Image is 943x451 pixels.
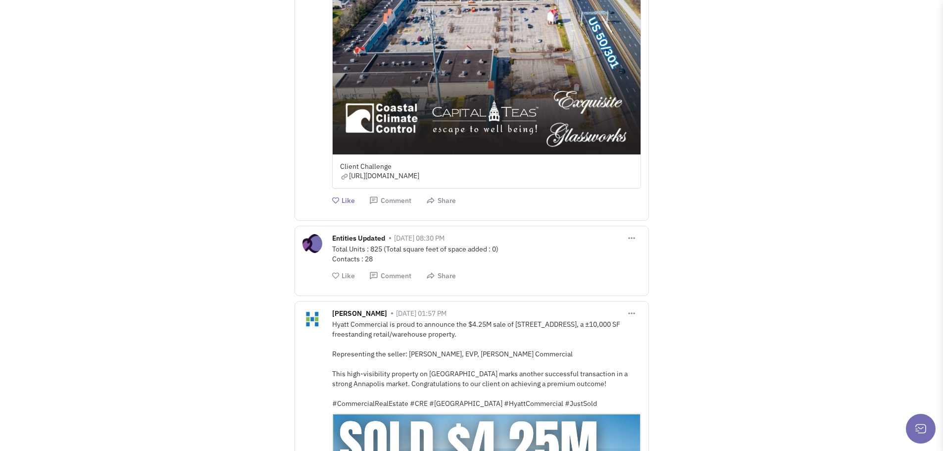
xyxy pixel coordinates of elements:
[332,244,641,264] div: Total Units : 825 (Total square feet of space added : 0) Contacts : 28
[340,172,349,181] img: link.svg
[369,271,411,281] button: Comment
[332,319,641,408] div: Hyatt Commercial is proud to announce the $4.25M sale of [STREET_ADDRESS], a ±10,000 SF freestand...
[332,196,355,205] button: Like
[332,309,387,320] span: [PERSON_NAME]
[332,234,385,245] span: Entities Updated
[394,234,445,243] span: [DATE] 08:30 PM
[426,196,456,205] button: Share
[340,171,419,180] a: [URL][DOMAIN_NAME]
[342,196,355,205] span: Like
[342,271,355,280] span: Like
[340,162,633,171] h3: Client Challenge
[396,309,447,318] span: [DATE] 01:57 PM
[332,271,355,281] button: Like
[426,271,456,281] button: Share
[369,196,411,205] button: Comment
